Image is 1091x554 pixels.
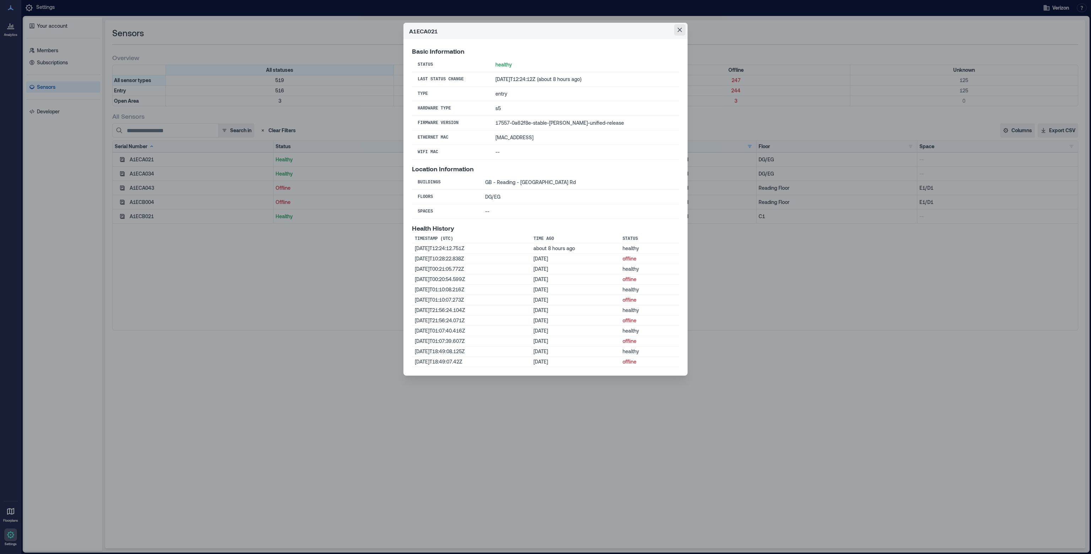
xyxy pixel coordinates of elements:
td: [DATE]T10:28:22.838Z [412,254,531,264]
td: [DATE] [531,305,620,316]
td: offline [620,336,679,346]
button: Close [674,24,685,36]
th: Timestamp (UTC) [412,235,531,243]
td: healthy [490,58,679,72]
p: Basic Information [412,48,679,55]
td: [DATE] [531,264,620,274]
td: about 8 hours ago [531,243,620,254]
p: Location Information [412,165,679,172]
td: [DATE]T12:24:12.751Z [412,243,531,254]
td: [DATE] [531,326,620,336]
td: [DATE]T01:07:40.416Z [412,326,531,336]
td: entry [490,87,679,101]
td: [DATE] [531,336,620,346]
th: WiFi MAC [412,145,490,160]
th: Spaces [412,204,479,219]
td: healthy [620,305,679,316]
th: Buildings [412,175,479,190]
th: Ethernet MAC [412,130,490,145]
td: -- [490,145,679,160]
td: healthy [620,264,679,274]
th: Type [412,87,490,101]
p: Health History [412,225,679,232]
td: 17557-0a62f8e-stable-[PERSON_NAME]-unified-release [490,116,679,130]
td: healthy [620,243,679,254]
td: [DATE]T21:56:24.104Z [412,305,531,316]
td: [MAC_ADDRESS] [490,130,679,145]
td: healthy [620,285,679,295]
td: [DATE]T01:07:39.607Z [412,336,531,346]
td: -- [479,204,679,219]
td: [DATE]T12:24:12Z (about 8 hours ago) [490,72,679,87]
th: Hardware Type [412,101,490,116]
td: offline [620,295,679,305]
td: s5 [490,101,679,116]
td: offline [620,316,679,326]
td: [DATE]T01:10:07.273Z [412,295,531,305]
td: [DATE] [531,357,620,367]
td: [DATE]T01:10:08.216Z [412,285,531,295]
header: A1ECA021 [403,23,688,39]
td: [DATE] [531,274,620,285]
th: Time Ago [531,235,620,243]
td: offline [620,274,679,285]
td: DG/EG [479,190,679,204]
td: offline [620,254,679,264]
th: Firmware Version [412,116,490,130]
th: Status [620,235,679,243]
th: Status [412,58,490,72]
td: [DATE]T00:21:05.772Z [412,264,531,274]
td: GB - Reading - [GEOGRAPHIC_DATA] Rd [479,175,679,190]
td: [DATE] [531,316,620,326]
td: healthy [620,326,679,336]
td: offline [620,357,679,367]
td: [DATE]T18:49:07.42Z [412,357,531,367]
td: [DATE] [531,285,620,295]
td: [DATE] [531,254,620,264]
td: [DATE]T00:20:54.599Z [412,274,531,285]
td: [DATE] [531,346,620,357]
td: healthy [620,346,679,357]
td: [DATE]T18:49:08.125Z [412,346,531,357]
th: Floors [412,190,479,204]
td: [DATE]T21:56:24.071Z [412,316,531,326]
td: [DATE] [531,295,620,305]
th: Last Status Change [412,72,490,87]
